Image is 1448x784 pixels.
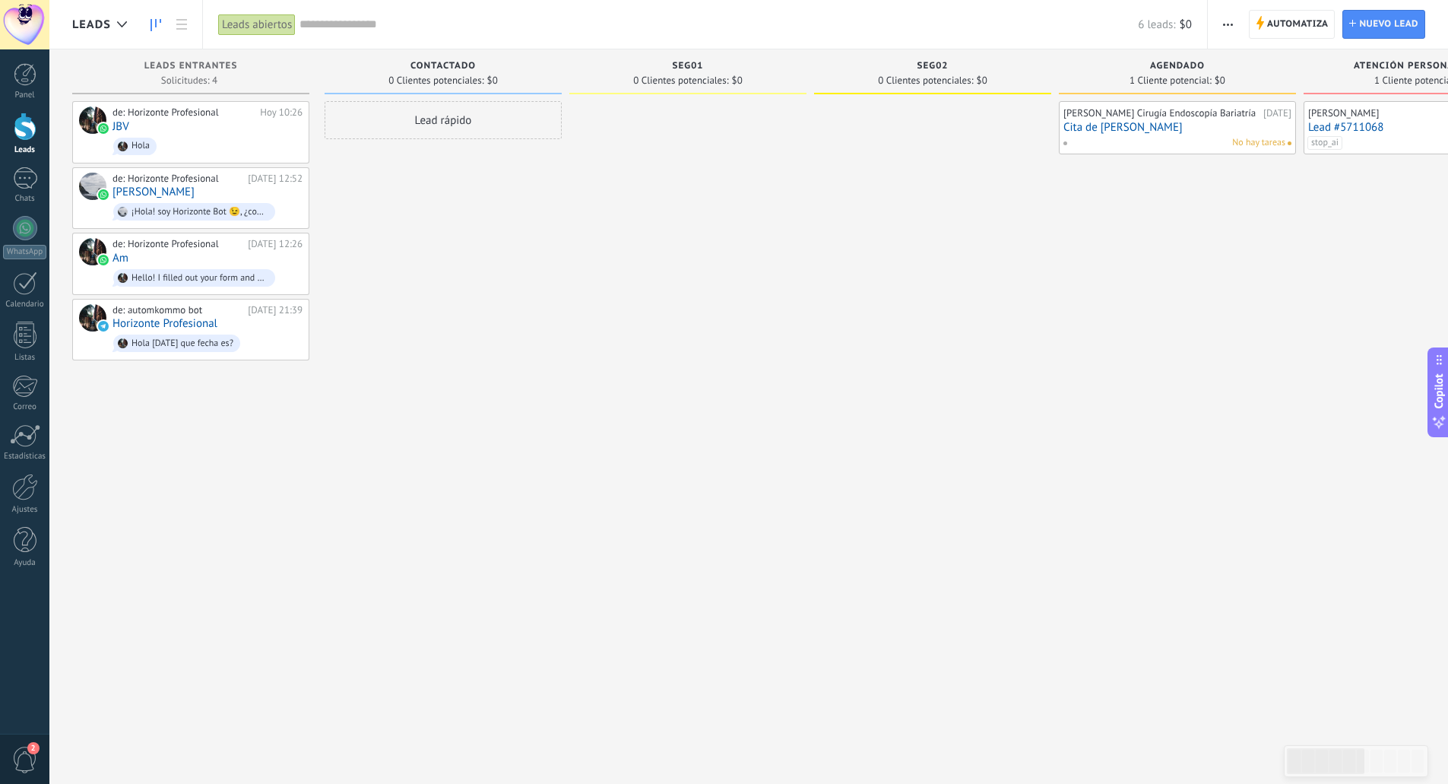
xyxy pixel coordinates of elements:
span: Nuevo lead [1359,11,1418,38]
div: Chats [3,194,47,204]
div: David [79,173,106,200]
span: 1 Cliente potencial: [1130,76,1212,85]
div: [DATE] 12:52 [248,173,303,185]
a: Horizonte Profesional [112,317,217,330]
a: Lista [169,10,195,40]
div: de: Horizonte Profesional [112,238,242,250]
div: Ajustes [3,505,47,515]
div: de: Horizonte Profesional [112,173,242,185]
button: Más [1217,10,1239,39]
span: Leads [72,17,111,32]
div: Am [79,238,106,265]
span: $0 [1180,17,1192,32]
span: 0 Clientes potenciales: [878,76,973,85]
span: Solicitudes: 4 [161,76,217,85]
span: $0 [732,76,743,85]
div: Hola [131,141,150,151]
img: waba.svg [98,255,109,265]
a: Am [112,252,128,265]
div: Agendado [1066,61,1288,74]
span: Copilot [1431,373,1446,408]
span: Automatiza [1267,11,1329,38]
div: Correo [3,402,47,412]
span: $0 [977,76,987,85]
div: ¡Hola! soy Horizonte Bot 😉, ¿con quién tengo el gusto? [131,207,268,217]
div: Hoy 10:26 [260,106,303,119]
div: [PERSON_NAME] Cirugía Endoscopía Bariatría [1063,107,1259,119]
span: Agendado [1150,61,1205,71]
div: Calendario [3,300,47,309]
img: waba.svg [98,189,109,200]
span: 6 leads: [1138,17,1175,32]
span: Contactado [410,61,476,71]
span: 2 [27,742,40,754]
a: JBV [112,120,129,133]
img: telegram-sm.svg [98,321,109,332]
div: SEG02 [822,61,1044,74]
div: Contactado [332,61,554,74]
span: No hay tareas [1232,136,1285,150]
div: WhatsApp [3,245,46,259]
span: SEG02 [917,61,949,71]
img: waba.svg [98,123,109,134]
div: Listas [3,353,47,363]
div: Panel [3,90,47,100]
a: [PERSON_NAME] [112,186,195,198]
div: [DATE] [1263,107,1291,119]
span: No hay nada asignado [1288,141,1291,145]
a: Cita de [PERSON_NAME] [1063,121,1291,134]
span: $0 [1215,76,1225,85]
div: Ayuda [3,558,47,568]
div: SEG01 [577,61,799,74]
div: Horizonte Profesional [79,304,106,332]
span: Leads Entrantes [144,61,238,71]
div: Estadísticas [3,452,47,462]
div: Leads Entrantes [80,61,302,74]
div: de: Horizonte Profesional [112,106,255,119]
div: [DATE] 21:39 [248,304,303,316]
a: Nuevo lead [1342,10,1425,39]
div: Leads abiertos [218,14,296,36]
span: SEG01 [673,61,704,71]
div: [DATE] 12:26 [248,238,303,250]
div: JBV [79,106,106,134]
a: Leads [143,10,169,40]
span: 0 Clientes potenciales: [633,76,728,85]
a: Automatiza [1249,10,1336,39]
div: Hello! I filled out your form and would like to know more about your business. email: [EMAIL_ADDR... [131,273,268,284]
div: Leads [3,145,47,155]
span: $0 [487,76,498,85]
div: Lead rápido [325,101,562,139]
div: de: automkommo bot [112,304,242,316]
span: stop_ai [1307,136,1342,150]
span: 0 Clientes potenciales: [388,76,483,85]
div: Hola [DATE] que fecha es? [131,338,233,349]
